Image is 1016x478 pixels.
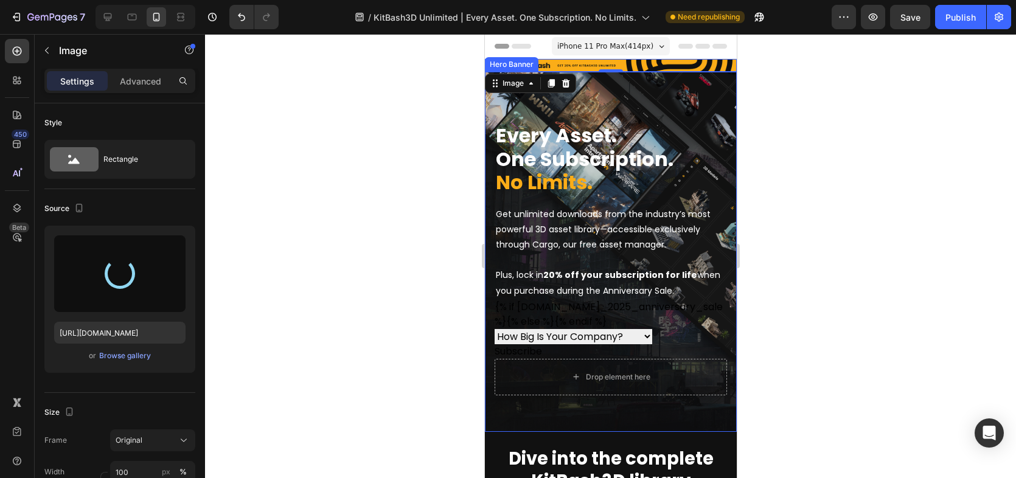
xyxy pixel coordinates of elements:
[9,223,29,232] div: Beta
[975,418,1004,448] div: Open Intercom Messenger
[80,10,85,24] p: 7
[60,75,94,88] p: Settings
[44,201,86,217] div: Source
[54,322,186,344] input: https://example.com/image.jpg
[99,350,151,361] div: Browse gallery
[945,11,976,24] div: Publish
[59,43,162,58] p: Image
[44,435,67,446] label: Frame
[44,404,77,421] div: Size
[99,350,151,362] button: Browse gallery
[44,466,64,477] label: Width
[374,11,636,24] span: KitBash3D Unlimited | Every Asset. One Subscription. No Limits.
[24,412,229,460] span: Dive into the complete KitBash3D library
[44,117,62,128] div: Style
[110,429,195,451] button: Original
[179,466,187,477] div: %
[5,5,91,29] button: 7
[368,11,371,24] span: /
[935,5,986,29] button: Publish
[12,130,29,139] div: 450
[162,466,170,477] div: px
[89,348,96,363] span: or
[485,34,737,478] iframe: Design area
[890,5,930,29] button: Save
[900,12,920,23] span: Save
[103,145,178,173] div: Rectangle
[678,12,740,23] span: Need republishing
[116,435,142,446] span: Original
[229,5,279,29] div: Undo/Redo
[120,75,161,88] p: Advanced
